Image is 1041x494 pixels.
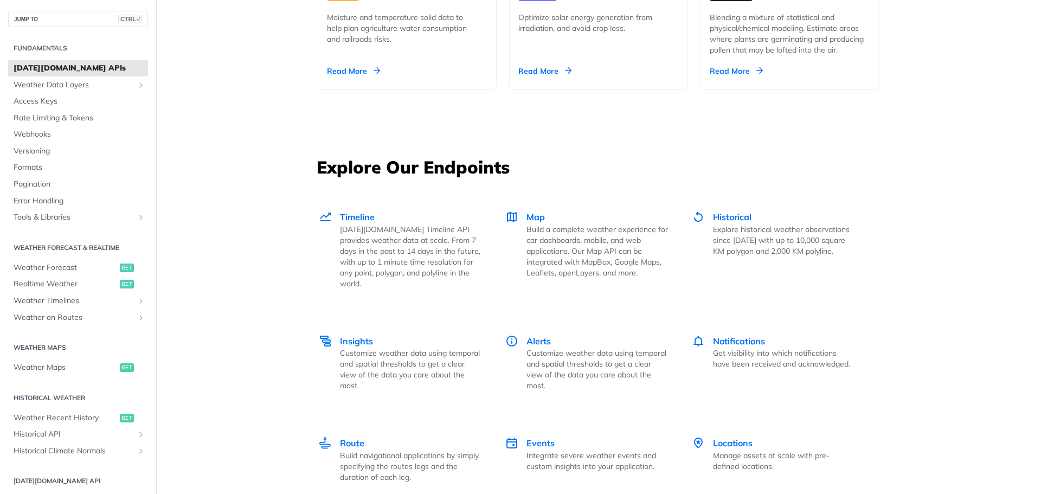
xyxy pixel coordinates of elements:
p: Build a complete weather experience for car dashboards, mobile, and web applications. Our Map API... [526,224,668,278]
img: Locations [692,437,705,450]
button: Show subpages for Historical API [137,430,145,439]
button: Show subpages for Historical Climate Normals [137,447,145,455]
a: Historical APIShow subpages for Historical API [8,426,148,442]
p: Customize weather data using temporal and spatial thresholds to get a clear view of the data you ... [340,348,481,391]
a: Realtime Weatherget [8,276,148,292]
span: Pagination [14,179,145,190]
span: Weather Timelines [14,296,134,306]
a: Map Map Build a complete weather experience for car dashboards, mobile, and web applications. Our... [493,188,680,312]
span: Rate Limiting & Tokens [14,113,145,124]
span: Weather on Routes [14,312,134,323]
p: Customize weather data using temporal and spatial thresholds to get a clear view of the data you ... [526,348,668,391]
span: Route [340,438,364,448]
p: Explore historical weather observations since [DATE] with up to 10,000 square KM polygon and 2,00... [713,224,854,256]
a: Error Handling [8,193,148,209]
span: Locations [713,438,753,448]
span: Tools & Libraries [14,212,134,223]
span: Webhooks [14,129,145,140]
span: Access Keys [14,96,145,107]
span: Alerts [526,336,551,347]
a: Weather Mapsget [8,360,148,376]
img: Events [505,437,518,450]
a: Alerts Alerts Customize weather data using temporal and spatial thresholds to get a clear view of... [493,312,680,414]
span: Weather Recent History [14,413,117,424]
div: Read More [518,66,571,76]
a: Insights Insights Customize weather data using temporal and spatial thresholds to get a clear vie... [318,312,493,414]
div: Read More [327,66,380,76]
a: Webhooks [8,126,148,143]
a: Formats [8,159,148,176]
a: Tools & LibrariesShow subpages for Tools & Libraries [8,209,148,226]
button: Show subpages for Weather Timelines [137,297,145,305]
span: [DATE][DOMAIN_NAME] APIs [14,63,145,74]
span: Insights [340,336,373,347]
img: Timeline [319,210,332,223]
img: Notifications [692,335,705,348]
a: Historical Historical Explore historical weather observations since [DATE] with up to 10,000 squa... [680,188,866,312]
span: CTRL-/ [118,15,142,23]
img: Map [505,210,518,223]
h2: Historical Weather [8,393,148,403]
p: Manage assets at scale with pre-defined locations. [713,450,854,472]
img: Alerts [505,335,518,348]
span: Historical API [14,429,134,440]
img: Historical [692,210,705,223]
span: Realtime Weather [14,279,117,290]
span: Weather Forecast [14,262,117,273]
span: Timeline [340,211,375,222]
h2: Weather Maps [8,343,148,352]
span: get [120,414,134,422]
div: Optimize solar energy generation from irradiation, and avoid crop loss. [518,12,670,34]
span: get [120,264,134,272]
button: JUMP TOCTRL-/ [8,11,148,27]
img: Insights [319,335,332,348]
div: Blending a mixture of statistical and physical/chemical modeling. Estimate areas where plants are... [710,12,870,55]
span: Historical [713,211,751,222]
a: Weather on RoutesShow subpages for Weather on Routes [8,310,148,326]
p: [DATE][DOMAIN_NAME] Timeline API provides weather data at scale. From 7 days in the past to 14 da... [340,224,481,289]
a: Weather Data LayersShow subpages for Weather Data Layers [8,77,148,93]
span: Historical Climate Normals [14,446,134,457]
a: Access Keys [8,93,148,110]
div: Read More [710,66,763,76]
button: Show subpages for Tools & Libraries [137,213,145,222]
a: Historical Climate NormalsShow subpages for Historical Climate Normals [8,443,148,459]
span: Weather Maps [14,362,117,373]
a: Weather Forecastget [8,260,148,276]
button: Show subpages for Weather on Routes [137,313,145,322]
span: Weather Data Layers [14,80,134,91]
a: Notifications Notifications Get visibility into which notifications have been received and acknow... [680,312,866,414]
p: Integrate severe weather events and custom insights into your application. [526,450,668,472]
span: Events [526,438,555,448]
h3: Explore Our Endpoints [317,155,881,179]
button: Show subpages for Weather Data Layers [137,81,145,89]
a: Pagination [8,176,148,193]
span: Versioning [14,146,145,157]
span: get [120,280,134,288]
a: Weather TimelinesShow subpages for Weather Timelines [8,293,148,309]
a: Weather Recent Historyget [8,410,148,426]
span: Map [526,211,545,222]
h2: [DATE][DOMAIN_NAME] API [8,476,148,486]
a: [DATE][DOMAIN_NAME] APIs [8,60,148,76]
a: Rate Limiting & Tokens [8,110,148,126]
span: Error Handling [14,196,145,207]
img: Route [319,437,332,450]
span: Formats [14,162,145,173]
p: Get visibility into which notifications have been received and acknowledged. [713,348,854,369]
h2: Fundamentals [8,43,148,53]
h2: Weather Forecast & realtime [8,243,148,253]
a: Timeline Timeline [DATE][DOMAIN_NAME] Timeline API provides weather data at scale. From 7 days in... [318,188,493,312]
a: Versioning [8,143,148,159]
span: get [120,363,134,372]
span: Notifications [713,336,765,347]
p: Build navigational applications by simply specifying the routes legs and the duration of each leg. [340,450,481,483]
div: Moisture and temperature solid data to help plan agriculture water consumption and railroads risks. [327,12,479,44]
